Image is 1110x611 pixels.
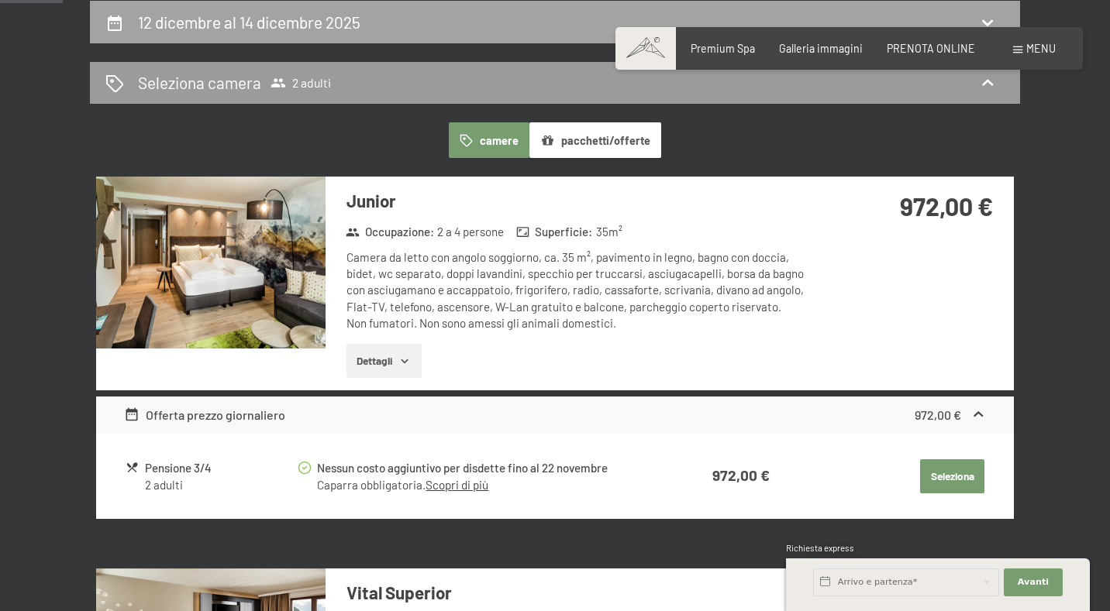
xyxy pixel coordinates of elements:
[1026,42,1056,55] span: Menu
[691,42,755,55] a: Premium Spa
[124,406,286,424] div: Offerta prezzo giornaliero
[449,122,529,158] button: camere
[96,396,1014,434] div: Offerta prezzo giornaliero972,00 €
[317,477,639,493] div: Caparra obbligatoria.
[596,224,622,240] span: 35 m²
[900,191,993,221] strong: 972,00 €
[887,42,975,55] a: PRENOTA ONLINE
[271,75,331,91] span: 2 adulti
[915,407,961,422] strong: 972,00 €
[96,177,326,348] img: mss_renderimg.php
[529,122,661,158] button: pacchetti/offerte
[346,189,808,213] h3: Junior
[138,12,360,32] h2: 12 dicembre al 14 dicembre 2025
[786,543,854,553] span: Richiesta express
[317,459,639,477] div: Nessun costo aggiuntivo per disdette fino al 22 novembre
[346,224,434,240] strong: Occupazione :
[145,459,296,477] div: Pensione 3/4
[346,249,808,331] div: Camera da letto con angolo soggiorno, ca. 35 m², pavimento in legno, bagno con doccia, bidet, wc ...
[426,478,488,492] a: Scopri di più
[145,477,296,493] div: 2 adulti
[920,459,984,493] button: Seleziona
[437,224,504,240] span: 2 a 4 persone
[712,466,770,484] strong: 972,00 €
[1004,568,1063,596] button: Avanti
[346,581,808,605] h3: Vital Superior
[1018,576,1049,589] span: Avanti
[346,344,422,378] button: Dettagli
[779,42,863,55] a: Galleria immagini
[516,224,593,240] strong: Superficie :
[138,71,261,94] h2: Seleziona camera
